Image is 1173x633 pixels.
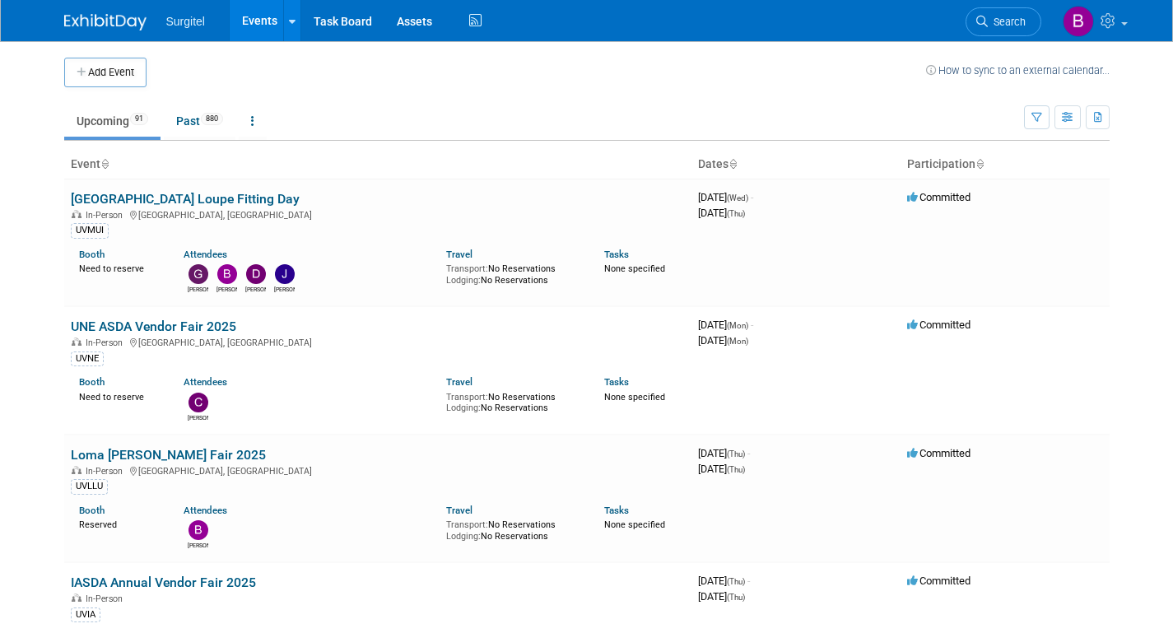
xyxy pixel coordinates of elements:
a: Tasks [604,376,629,388]
div: UVNE [71,351,104,366]
span: In-Person [86,337,128,348]
span: - [747,447,750,459]
img: Gregg Szymanski [189,264,208,284]
th: Dates [691,151,901,179]
span: [DATE] [698,463,745,475]
a: Past880 [164,105,235,137]
img: Jason Mayosky [275,264,295,284]
div: Brian Craig [188,540,208,550]
span: (Wed) [727,193,748,202]
span: [DATE] [698,334,748,347]
a: Booth [79,249,105,260]
span: (Thu) [727,465,745,474]
div: UVLLU [71,479,108,494]
a: Loma [PERSON_NAME] Fair 2025 [71,447,266,463]
a: [GEOGRAPHIC_DATA] Loupe Fitting Day [71,191,300,207]
span: - [747,575,750,587]
a: UNE ASDA Vendor Fair 2025 [71,319,236,334]
span: [DATE] [698,207,745,219]
a: Sort by Start Date [728,157,737,170]
span: - [751,319,753,331]
a: IASDA Annual Vendor Fair 2025 [71,575,256,590]
span: (Mon) [727,321,748,330]
div: [GEOGRAPHIC_DATA], [GEOGRAPHIC_DATA] [71,463,685,477]
button: Add Event [64,58,147,87]
span: Lodging: [446,275,481,286]
span: - [751,191,753,203]
span: Transport: [446,519,488,530]
span: (Thu) [727,577,745,586]
span: In-Person [86,593,128,604]
div: Need to reserve [79,389,160,403]
img: In-Person Event [72,466,81,474]
div: [GEOGRAPHIC_DATA], [GEOGRAPHIC_DATA] [71,207,685,221]
th: Event [64,151,691,179]
div: [GEOGRAPHIC_DATA], [GEOGRAPHIC_DATA] [71,335,685,348]
span: [DATE] [698,191,753,203]
span: In-Person [86,466,128,477]
span: Lodging: [446,403,481,413]
th: Participation [901,151,1110,179]
div: No Reservations No Reservations [446,516,580,542]
img: ExhibitDay [64,14,147,30]
div: Casey Guerriero [188,412,208,422]
span: Surgitel [166,15,205,28]
span: (Thu) [727,449,745,458]
div: Reserved [79,516,160,531]
span: 880 [201,113,223,125]
a: Upcoming91 [64,105,161,137]
img: Brian Craig [189,520,208,540]
span: Search [988,16,1026,28]
div: UVMUI [71,223,109,238]
span: Lodging: [446,531,481,542]
span: In-Person [86,210,128,221]
img: Casey Guerriero [189,393,208,412]
a: Search [966,7,1041,36]
a: How to sync to an external calendar... [926,64,1110,77]
img: Daniel Green [246,264,266,284]
span: Transport: [446,392,488,403]
span: Transport: [446,263,488,274]
span: [DATE] [698,447,750,459]
span: (Thu) [727,209,745,218]
img: Brent Nowacki [217,264,237,284]
img: In-Person Event [72,337,81,346]
div: Need to reserve [79,260,160,275]
a: Booth [79,376,105,388]
span: (Mon) [727,337,748,346]
img: Brent Nowacki [1063,6,1094,37]
div: No Reservations No Reservations [446,260,580,286]
a: Attendees [184,376,227,388]
span: (Thu) [727,593,745,602]
span: Committed [907,447,971,459]
div: Jason Mayosky [274,284,295,294]
span: [DATE] [698,319,753,331]
span: [DATE] [698,590,745,603]
span: Committed [907,319,971,331]
a: Travel [446,376,472,388]
a: Booth [79,505,105,516]
a: Tasks [604,249,629,260]
img: In-Person Event [72,593,81,602]
span: None specified [604,392,665,403]
div: Gregg Szymanski [188,284,208,294]
div: No Reservations No Reservations [446,389,580,414]
span: Committed [907,191,971,203]
span: [DATE] [698,575,750,587]
a: Sort by Event Name [100,157,109,170]
a: Tasks [604,505,629,516]
span: None specified [604,263,665,274]
span: None specified [604,519,665,530]
div: UVIA [71,607,100,622]
a: Travel [446,249,472,260]
span: Committed [907,575,971,587]
a: Attendees [184,505,227,516]
a: Travel [446,505,472,516]
img: In-Person Event [72,210,81,218]
span: 91 [130,113,148,125]
a: Sort by Participation Type [975,157,984,170]
div: Daniel Green [245,284,266,294]
div: Brent Nowacki [216,284,237,294]
a: Attendees [184,249,227,260]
